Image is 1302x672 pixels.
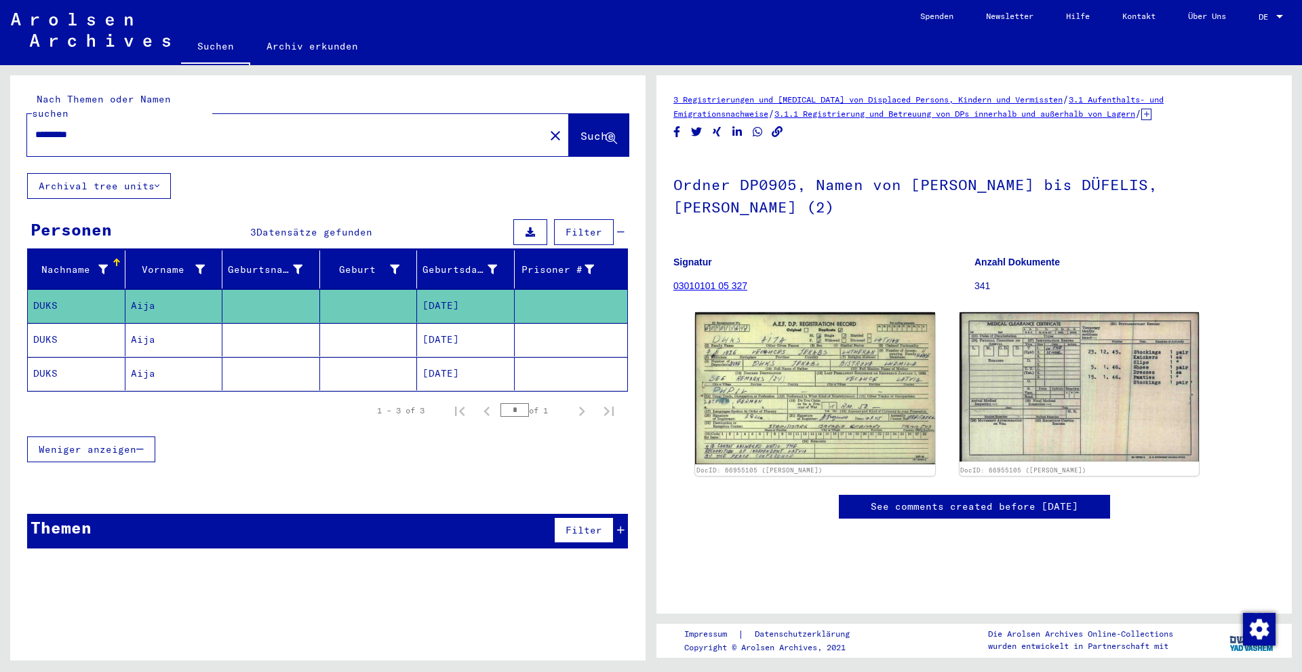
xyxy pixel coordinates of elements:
button: Filter [554,517,614,543]
a: Impressum [684,627,738,641]
a: Archiv erkunden [250,30,374,62]
div: Prisoner # [520,263,595,277]
div: Personen [31,217,112,242]
span: Datensätze gefunden [256,226,372,238]
span: / [1063,93,1069,105]
button: Archival tree units [27,173,171,199]
mat-cell: DUKS [28,323,125,356]
img: yv_logo.png [1227,623,1278,657]
span: / [1135,107,1141,119]
div: Geburtsname [228,259,319,280]
img: 001.jpg [695,312,935,464]
span: DE [1259,12,1274,22]
mat-cell: [DATE] [417,357,515,390]
a: 03010101 05 327 [673,280,747,291]
div: Themen [31,515,92,540]
mat-cell: Aija [125,357,223,390]
mat-cell: [DATE] [417,289,515,322]
div: Geburt‏ [325,263,400,277]
div: Nachname [33,263,108,277]
button: Suche [569,114,629,156]
span: Weniger anzeigen [39,443,136,455]
div: 1 – 3 of 3 [377,405,425,417]
mat-label: Nach Themen oder Namen suchen [32,93,171,119]
button: Share on Twitter [690,124,704,141]
mat-cell: [DATE] [417,323,515,356]
div: Nachname [33,259,125,280]
div: | [684,627,866,641]
a: See comments created before [DATE] [871,500,1078,514]
button: Filter [554,219,614,245]
div: Vorname [131,263,205,277]
p: Copyright © Arolsen Archives, 2021 [684,641,866,654]
div: Geburt‏ [325,259,417,280]
div: Prisoner # [520,259,612,280]
button: Share on Facebook [670,124,684,141]
img: Arolsen_neg.svg [11,13,170,47]
mat-header-cell: Vorname [125,250,223,288]
mat-header-cell: Prisoner # [515,250,628,288]
a: DocID: 66955105 ([PERSON_NAME]) [696,466,823,474]
div: Geburtsdatum [422,259,514,280]
div: of 1 [500,404,568,417]
mat-cell: Aija [125,323,223,356]
p: wurden entwickelt in Partnerschaft mit [988,640,1173,652]
div: Vorname [131,259,222,280]
p: Die Arolsen Archives Online-Collections [988,628,1173,640]
a: 3 Registrierungen und [MEDICAL_DATA] von Displaced Persons, Kindern und Vermissten [673,94,1063,105]
div: Geburtsname [228,263,302,277]
button: Share on WhatsApp [751,124,765,141]
button: Last page [595,397,623,424]
img: 002.jpg [960,312,1200,462]
mat-cell: DUKS [28,289,125,322]
div: Zustimmung ändern [1242,612,1275,645]
span: Suche [580,129,614,143]
button: Share on LinkedIn [730,124,745,141]
button: Next page [568,397,595,424]
mat-cell: Aija [125,289,223,322]
b: Anzahl Dokumente [974,257,1060,267]
button: Clear [542,122,569,149]
button: First page [446,397,473,424]
a: Suchen [181,30,250,65]
mat-header-cell: Geburt‏ [320,250,418,288]
button: Weniger anzeigen [27,436,155,462]
span: / [768,107,774,119]
span: 3 [250,226,256,238]
p: 341 [974,279,1275,293]
a: Datenschutzerklärung [744,627,866,641]
a: 3.1.1 Registrierung und Betreuung von DPs innerhalb und außerhalb von Lagern [774,109,1135,119]
mat-header-cell: Geburtsname [222,250,320,288]
div: Geburtsdatum [422,263,497,277]
button: Share on Xing [710,124,724,141]
h1: Ordner DP0905, Namen von [PERSON_NAME] bis DÜFELIS, [PERSON_NAME] (2) [673,153,1275,236]
span: Filter [566,226,602,238]
a: DocID: 66955105 ([PERSON_NAME]) [960,466,1086,474]
button: Previous page [473,397,500,424]
mat-header-cell: Geburtsdatum [417,250,515,288]
mat-icon: close [547,128,564,144]
b: Signatur [673,257,712,267]
button: Copy link [770,124,785,141]
mat-cell: DUKS [28,357,125,390]
span: Filter [566,524,602,536]
img: Zustimmung ändern [1243,613,1276,646]
mat-header-cell: Nachname [28,250,125,288]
